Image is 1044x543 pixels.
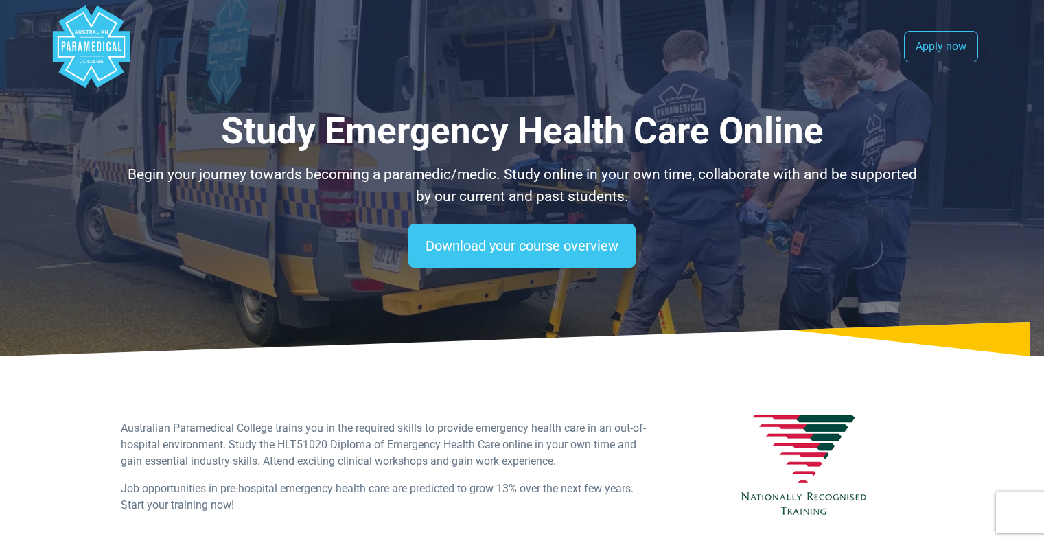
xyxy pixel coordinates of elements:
p: Job opportunities in pre-hospital emergency health care are predicted to grow 13% over the next f... [121,481,651,513]
h1: Study Emergency Health Care Online [121,110,924,153]
a: Apply now [904,31,978,62]
a: Download your course overview [408,224,636,268]
p: Begin your journey towards becoming a paramedic/medic. Study online in your own time, collaborate... [121,164,924,207]
div: Australian Paramedical College [50,5,132,88]
p: Australian Paramedical College trains you in the required skills to provide emergency health care... [121,420,651,470]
